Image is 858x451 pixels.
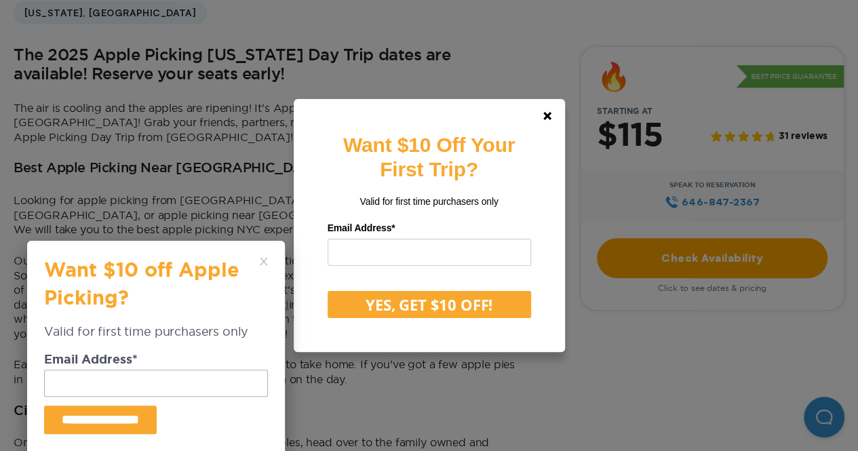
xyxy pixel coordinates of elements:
[132,354,138,366] span: Required
[391,222,395,233] span: Required
[44,323,268,353] div: Valid for first time purchasers only
[44,354,268,370] dt: Email Address
[328,291,531,318] button: YES, GET $10 OFF!
[343,134,515,180] strong: Want $10 Off Your First Trip?
[359,196,498,207] span: Valid for first time purchasers only
[328,218,531,239] label: Email Address
[531,100,564,132] a: Close
[44,258,254,323] h3: Want $10 off Apple Picking?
